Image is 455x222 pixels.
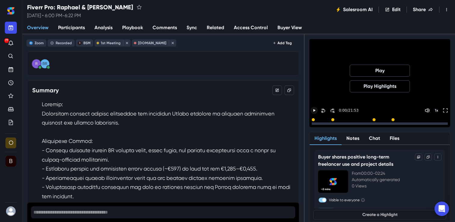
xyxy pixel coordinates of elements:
button: Toggle Menu [434,153,441,161]
button: Share [408,4,438,16]
span: ~2 mins [319,187,333,192]
button: Play [311,107,318,114]
div: Ben Rozenberg [42,62,47,66]
p: From 00:00 - 02:24 [352,170,441,177]
button: Edit [380,4,405,16]
div: [DOMAIN_NAME] [138,41,166,45]
button: Toggle FullScreen [442,107,449,114]
button: Files [385,132,404,145]
a: Waiting Room [5,103,17,116]
button: Create a Highlight [313,210,446,220]
a: Comments [148,22,182,34]
button: Notes [342,132,364,145]
div: 1st Meeting [101,41,121,45]
button: Play Highlights [350,80,410,92]
div: BSM [79,42,81,45]
div: Organization [9,140,13,146]
button: Highlights [310,132,342,145]
a: Recent [5,77,17,89]
a: Home [5,5,17,17]
a: Related [202,22,229,34]
p: [DATE] • 6:00 PM - 6:22 PM [27,12,143,19]
button: Skip Forward 30 Seconds [329,107,336,114]
button: Mute [424,107,431,114]
span: Analysis [94,24,113,31]
button: Options [415,153,422,161]
button: Edit [272,85,282,95]
label: Visible to everyone [329,197,360,203]
div: BSM [83,41,91,45]
button: Notifications [5,37,17,49]
h3: Summary [32,87,59,94]
div: Recorded [56,41,72,45]
span: Participants [58,24,85,31]
a: Search [5,51,17,63]
button: close [169,40,175,46]
div: Organization [5,137,16,148]
button: Toggle Menu [441,4,453,16]
a: Upcoming [5,64,17,76]
p: 0:00 / 21:53 [338,108,359,113]
div: BSM [9,158,13,164]
button: Salesroom AI [331,4,377,16]
button: Add Tag [271,39,294,47]
div: 15 [321,110,323,114]
button: close [123,40,129,46]
div: Zoom [35,41,44,45]
span: Overview [27,24,48,31]
button: favorite this meeting [135,4,143,11]
div: 15 [332,110,335,114]
span: Playbook [122,24,143,31]
div: BSM [5,156,16,167]
span: Buyer View [277,24,302,31]
button: New meeting [5,22,17,34]
p: 77 [5,39,8,42]
div: Open Intercom Messenger [435,202,449,216]
img: Highlight Thumbnail [318,170,348,193]
p: Automatically generated [352,177,441,183]
a: Favorites [5,90,17,102]
h2: Fiverr Pro: Raphael & [PERSON_NAME] [27,4,133,11]
button: Skip Back 30 Seconds [320,107,327,114]
p: Buyer shares positive long-term freelancer use and project details [318,153,413,168]
p: 0 Views [352,183,441,189]
a: Access Control [229,22,273,34]
button: Add Tag [418,208,441,215]
a: Sync [182,22,202,34]
div: Raphael [35,62,38,66]
a: Your Plans [5,117,17,129]
button: Copy Link [425,153,432,161]
button: User menu [5,205,17,217]
button: Change speed [433,107,440,114]
button: Chat [364,132,385,145]
button: Copy Summary [284,85,294,95]
p: 1 x [435,108,438,113]
button: Play [350,65,410,77]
